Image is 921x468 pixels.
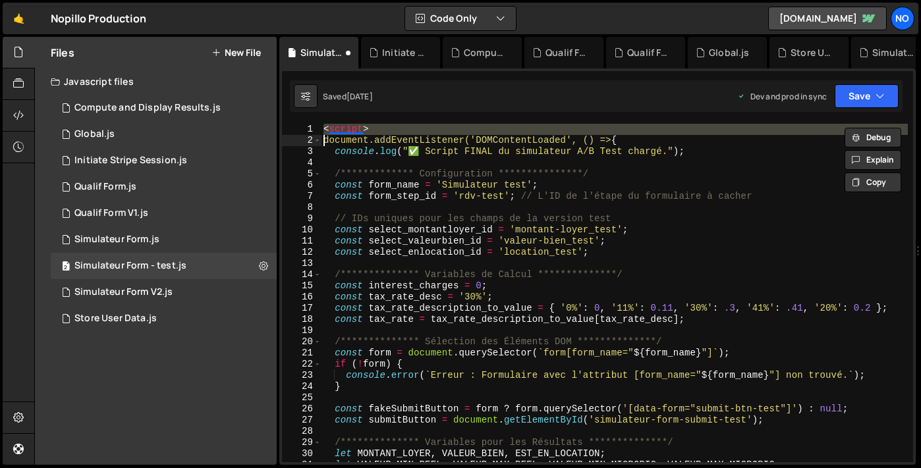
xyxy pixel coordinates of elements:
[51,279,277,305] div: 8072/17720.js
[282,403,321,415] div: 26
[35,68,277,95] div: Javascript files
[282,247,321,258] div: 12
[282,135,321,146] div: 2
[211,47,261,58] button: New File
[282,370,321,381] div: 23
[768,7,887,30] a: [DOMAIN_NAME]
[709,46,749,59] div: Global.js
[737,91,827,102] div: Dev and prod in sync
[51,174,277,200] div: 8072/16345.js
[282,437,321,448] div: 29
[282,202,321,213] div: 8
[74,102,221,114] div: Compute and Display Results.js
[51,147,277,174] div: 8072/18519.js
[282,191,321,202] div: 7
[323,91,373,102] div: Saved
[62,262,70,273] span: 2
[74,260,186,272] div: Simulateur Form - test.js
[282,325,321,336] div: 19
[51,45,74,60] h2: Files
[282,303,321,314] div: 17
[74,286,173,298] div: Simulateur Form V2.js
[845,172,901,192] button: Copy
[282,157,321,169] div: 4
[282,392,321,403] div: 25
[382,46,424,59] div: Initiate Stripe Session.js
[282,269,321,280] div: 14
[282,415,321,426] div: 27
[74,155,187,167] div: Initiate Stripe Session.js
[51,121,277,147] div: 8072/17751.js
[872,46,914,59] div: Simulateur Form.js
[51,226,277,253] div: 8072/16343.js
[791,46,833,59] div: Store User Data.js
[74,128,115,140] div: Global.js
[282,180,321,191] div: 6
[282,348,321,359] div: 21
[74,207,148,219] div: Qualif Form V1.js
[51,95,277,121] div: 8072/18732.js
[282,258,321,269] div: 13
[51,305,277,332] div: 8072/18527.js
[51,11,146,26] div: Nopillo Production
[282,169,321,180] div: 5
[845,128,901,147] button: Debug
[282,224,321,236] div: 10
[282,448,321,459] div: 30
[464,46,506,59] div: Compute and Display Results.js
[282,213,321,224] div: 9
[627,46,669,59] div: Qualif Form V1.js
[845,150,901,170] button: Explain
[74,234,159,246] div: Simulateur Form.js
[282,292,321,303] div: 16
[282,314,321,325] div: 18
[282,146,321,157] div: 3
[300,46,343,59] div: Simulateur Form - test.js
[891,7,914,30] a: No
[282,236,321,247] div: 11
[3,3,35,34] a: 🤙
[282,426,321,437] div: 28
[282,359,321,370] div: 22
[835,84,899,108] button: Save
[74,181,136,193] div: Qualif Form.js
[282,280,321,292] div: 15
[545,46,588,59] div: Qualif Form.js
[405,7,516,30] button: Code Only
[347,91,373,102] div: [DATE]
[282,336,321,348] div: 20
[282,124,321,135] div: 1
[51,253,277,279] div: 8072/47478.js
[282,381,321,392] div: 24
[74,313,157,325] div: Store User Data.js
[51,200,277,226] div: 8072/34048.js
